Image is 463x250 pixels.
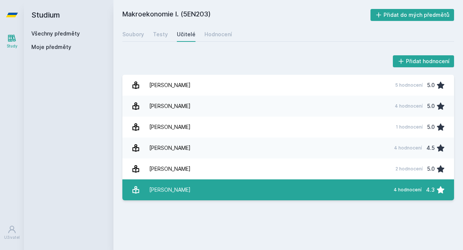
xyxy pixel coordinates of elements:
div: [PERSON_NAME] [149,161,191,176]
div: Uživatel [4,235,20,240]
div: 5 hodnocení [395,82,423,88]
div: 5.0 [427,161,435,176]
div: [PERSON_NAME] [149,141,191,155]
div: 4 hodnocení [395,103,423,109]
div: 5.0 [427,120,435,135]
div: Soubory [122,31,144,38]
a: [PERSON_NAME] 5 hodnocení 5.0 [122,75,454,96]
button: Přidat do mých předmětů [370,9,454,21]
div: 5.0 [427,78,435,93]
div: Study [7,43,18,49]
button: Přidat hodnocení [393,55,454,67]
div: 1 hodnocení [396,124,423,130]
a: [PERSON_NAME] 1 hodnocení 5.0 [122,117,454,138]
div: [PERSON_NAME] [149,78,191,93]
div: [PERSON_NAME] [149,120,191,135]
a: Všechny předměty [31,30,80,37]
a: Soubory [122,27,144,42]
div: [PERSON_NAME] [149,182,191,197]
a: Uživatel [1,221,22,244]
div: 4.5 [426,141,435,155]
a: [PERSON_NAME] 4 hodnocení 5.0 [122,96,454,117]
a: [PERSON_NAME] 2 hodnocení 5.0 [122,158,454,179]
div: 4 hodnocení [394,187,422,193]
h2: Makroekonomie I. (5EN203) [122,9,370,21]
span: Moje předměty [31,43,71,51]
div: 2 hodnocení [395,166,423,172]
div: [PERSON_NAME] [149,99,191,114]
div: Učitelé [177,31,195,38]
a: [PERSON_NAME] 4 hodnocení 4.5 [122,138,454,158]
a: Testy [153,27,168,42]
div: Testy [153,31,168,38]
div: 4.3 [426,182,435,197]
div: Hodnocení [204,31,232,38]
div: 5.0 [427,99,435,114]
a: Study [1,30,22,53]
a: [PERSON_NAME] 4 hodnocení 4.3 [122,179,454,200]
a: Učitelé [177,27,195,42]
a: Hodnocení [204,27,232,42]
div: 4 hodnocení [394,145,422,151]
